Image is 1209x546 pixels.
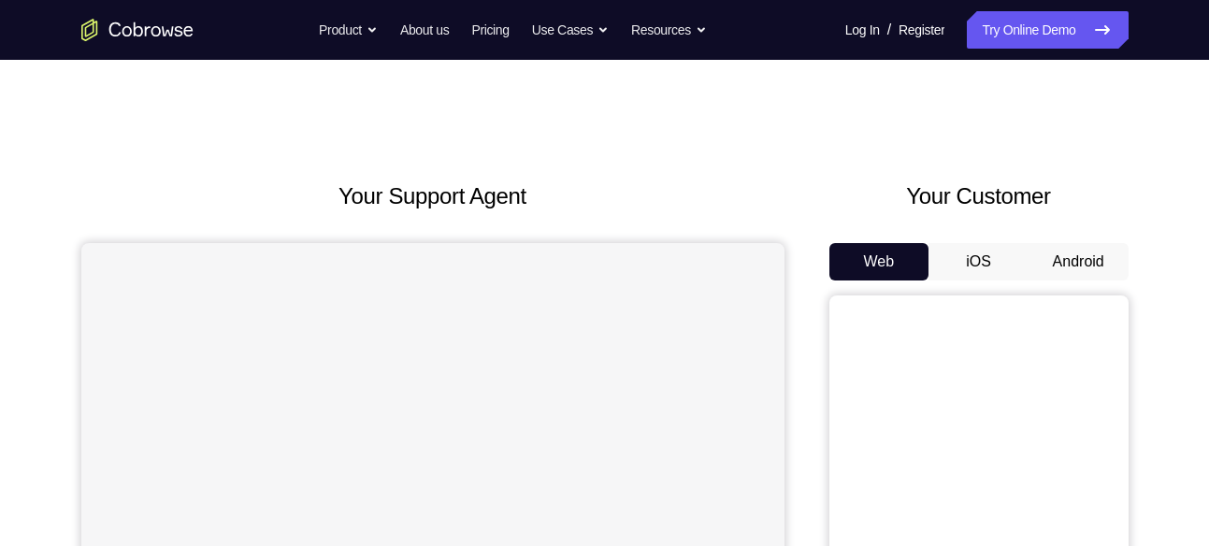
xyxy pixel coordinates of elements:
[471,11,509,49] a: Pricing
[81,180,784,213] h2: Your Support Agent
[967,11,1128,49] a: Try Online Demo
[1029,243,1129,280] button: Android
[845,11,880,49] a: Log In
[631,11,707,49] button: Resources
[899,11,944,49] a: Register
[81,19,194,41] a: Go to the home page
[887,19,891,41] span: /
[532,11,609,49] button: Use Cases
[400,11,449,49] a: About us
[319,11,378,49] button: Product
[829,180,1129,213] h2: Your Customer
[928,243,1029,280] button: iOS
[829,243,929,280] button: Web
